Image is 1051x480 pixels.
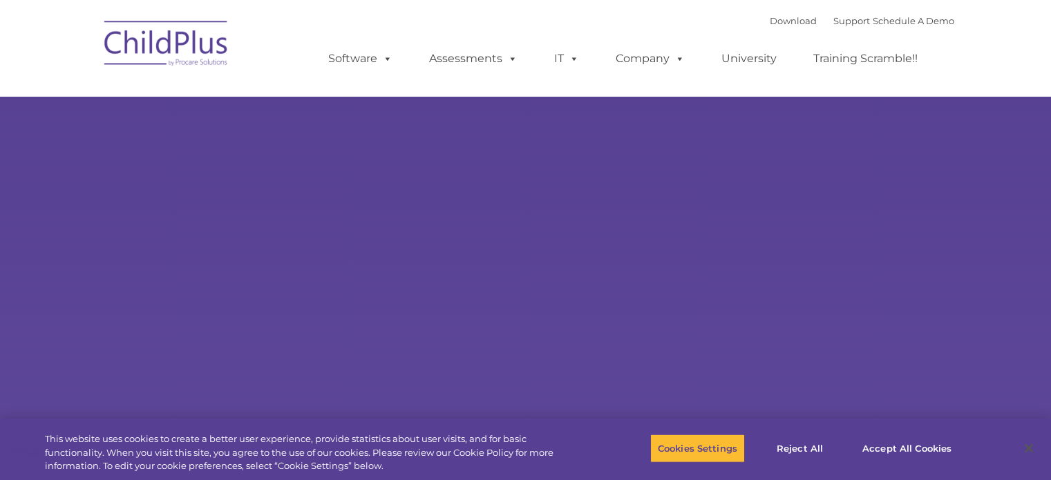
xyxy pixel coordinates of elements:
[602,45,699,73] a: Company
[708,45,790,73] a: University
[97,11,236,80] img: ChildPlus by Procare Solutions
[314,45,406,73] a: Software
[799,45,931,73] a: Training Scramble!!
[855,434,959,463] button: Accept All Cookies
[650,434,745,463] button: Cookies Settings
[757,434,843,463] button: Reject All
[833,15,870,26] a: Support
[873,15,954,26] a: Schedule A Demo
[45,432,578,473] div: This website uses cookies to create a better user experience, provide statistics about user visit...
[770,15,817,26] a: Download
[770,15,954,26] font: |
[415,45,531,73] a: Assessments
[540,45,593,73] a: IT
[1014,433,1044,463] button: Close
